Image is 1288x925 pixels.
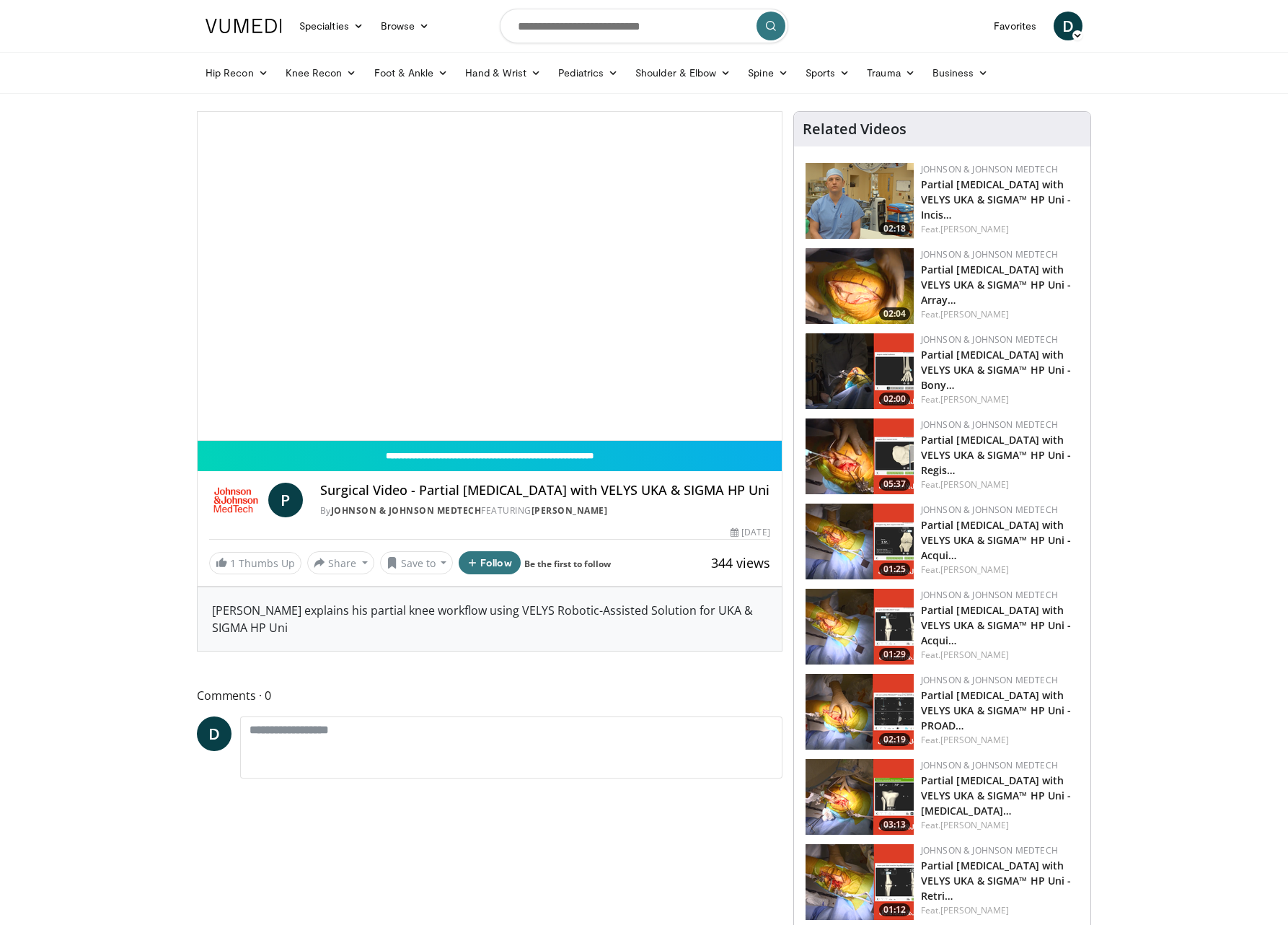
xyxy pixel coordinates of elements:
[806,844,914,920] a: 01:12
[806,504,914,579] a: 01:25
[806,333,914,409] img: 10880183-925c-4d1d-aa73-511a6d8478f5.png.150x105_q85_crop-smart_upscale.png
[291,12,372,40] a: Specialties
[940,223,1009,235] a: [PERSON_NAME]
[921,603,1072,647] a: Partial [MEDICAL_DATA] with VELYS UKA & SIGMA™ HP Uni - Acqui…
[803,120,907,138] h4: Related Videos
[524,558,611,570] a: Be the first to follow
[921,223,1079,236] div: Feat.
[921,674,1058,686] a: Johnson & Johnson MedTech
[879,903,910,916] span: 01:12
[921,263,1072,307] a: Partial [MEDICAL_DATA] with VELYS UKA & SIGMA™ HP Uni - Array…
[806,589,914,665] img: dd3a4334-c556-4f04-972a-bd0a847124c3.png.150x105_q85_crop-smart_upscale.png
[806,674,914,750] img: 24f85217-e9a2-4ad7-b6cc-807e6ea433f3.png.150x105_q85_crop-smart_upscale.png
[206,19,282,33] img: VuMedi Logo
[921,819,1079,832] div: Feat.
[806,163,914,239] img: 54cbb26e-ac4b-4a39-a481-95817778ae11.png.150x105_q85_crop-smart_upscale.png
[921,649,1079,662] div: Feat.
[806,333,914,409] a: 02:00
[940,649,1009,661] a: [PERSON_NAME]
[806,418,914,494] a: 05:37
[806,844,914,920] img: 27d2ec60-bae8-41df-9ceb-8f0e9b1e3492.png.150x105_q85_crop-smart_upscale.png
[320,483,770,499] h4: Surgical Video - Partial [MEDICAL_DATA] with VELYS UKA & SIGMA HP Uni
[209,552,301,574] a: 1 Thumbs Up
[806,504,914,579] img: e08a7d39-3b34-4ac3-abe8-53cc16b57bb7.png.150x105_q85_crop-smart_upscale.png
[921,308,1079,321] div: Feat.
[198,112,782,441] video-js: Video Player
[1054,12,1082,40] a: D
[879,307,910,320] span: 02:04
[921,418,1058,431] a: Johnson & Johnson MedTech
[307,551,374,574] button: Share
[921,773,1072,817] a: Partial [MEDICAL_DATA] with VELYS UKA & SIGMA™ HP Uni - [MEDICAL_DATA]…
[627,58,739,87] a: Shoulder & Elbow
[921,248,1058,260] a: Johnson & Johnson MedTech
[198,587,782,651] div: [PERSON_NAME] explains his partial knee workflow using VELYS Robotic-Assisted Solution for UKA & ...
[940,564,1009,576] a: [PERSON_NAME]
[806,759,914,835] a: 03:13
[924,58,997,87] a: Business
[197,716,231,751] a: D
[921,433,1072,477] a: Partial [MEDICAL_DATA] with VELYS UKA & SIGMA™ HP Uni - Regis…
[940,904,1009,916] a: [PERSON_NAME]
[985,12,1045,40] a: Favorites
[372,12,438,40] a: Browse
[921,504,1058,516] a: Johnson & Johnson MedTech
[921,393,1079,406] div: Feat.
[197,686,782,705] span: Comments 0
[531,504,608,517] a: [PERSON_NAME]
[879,478,910,491] span: 05:37
[456,58,550,87] a: Hand & Wrist
[879,393,910,405] span: 02:00
[940,734,1009,746] a: [PERSON_NAME]
[806,248,914,324] img: de91269e-dc9f-44d3-9315-4c54a60fc0f6.png.150x105_q85_crop-smart_upscale.png
[940,308,1009,320] a: [PERSON_NAME]
[711,554,770,571] span: 344 views
[858,58,924,87] a: Trauma
[921,348,1072,392] a: Partial [MEDICAL_DATA] with VELYS UKA & SIGMA™ HP Uni - Bony…
[921,734,1079,747] div: Feat.
[197,58,277,87] a: Hip Recon
[320,504,770,517] div: By FEATURING
[209,483,263,517] img: Johnson & Johnson MedTech
[921,564,1079,577] div: Feat.
[366,58,457,87] a: Foot & Ankle
[921,589,1058,601] a: Johnson & Johnson MedTech
[459,551,521,574] button: Follow
[797,58,859,87] a: Sports
[806,589,914,665] a: 01:29
[921,859,1072,903] a: Partial [MEDICAL_DATA] with VELYS UKA & SIGMA™ HP Uni - Retri…
[500,9,788,43] input: Search topics, interventions
[806,674,914,750] a: 02:19
[731,526,769,539] div: [DATE]
[806,418,914,494] img: a774e0b8-2510-427c-a800-81b67bfb6776.png.150x105_q85_crop-smart_upscale.png
[940,393,1009,405] a: [PERSON_NAME]
[921,844,1058,856] a: Johnson & Johnson MedTech
[806,163,914,239] a: 02:18
[921,518,1072,562] a: Partial [MEDICAL_DATA] with VELYS UKA & SIGMA™ HP Uni - Acqui…
[331,504,482,517] a: Johnson & Johnson MedTech
[921,759,1058,771] a: Johnson & Johnson MedTech
[550,58,627,87] a: Pediatrics
[940,478,1009,491] a: [PERSON_NAME]
[739,58,796,87] a: Spine
[921,904,1079,917] div: Feat.
[277,58,366,87] a: Knee Recon
[806,759,914,835] img: fca33e5d-2676-4c0d-8432-0e27cf4af401.png.150x105_q85_crop-smart_upscale.png
[921,333,1058,346] a: Johnson & Johnson MedTech
[879,648,910,661] span: 01:29
[921,177,1072,222] a: Partial [MEDICAL_DATA] with VELYS UKA & SIGMA™ HP Uni - Incis…
[380,551,454,574] button: Save to
[879,733,910,746] span: 02:19
[879,818,910,831] span: 03:13
[921,688,1072,732] a: Partial [MEDICAL_DATA] with VELYS UKA & SIGMA™ HP Uni - PROAD…
[879,563,910,576] span: 01:25
[921,163,1058,175] a: Johnson & Johnson MedTech
[921,478,1079,491] div: Feat.
[940,819,1009,831] a: [PERSON_NAME]
[268,483,303,517] a: P
[230,556,236,570] span: 1
[806,248,914,324] a: 02:04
